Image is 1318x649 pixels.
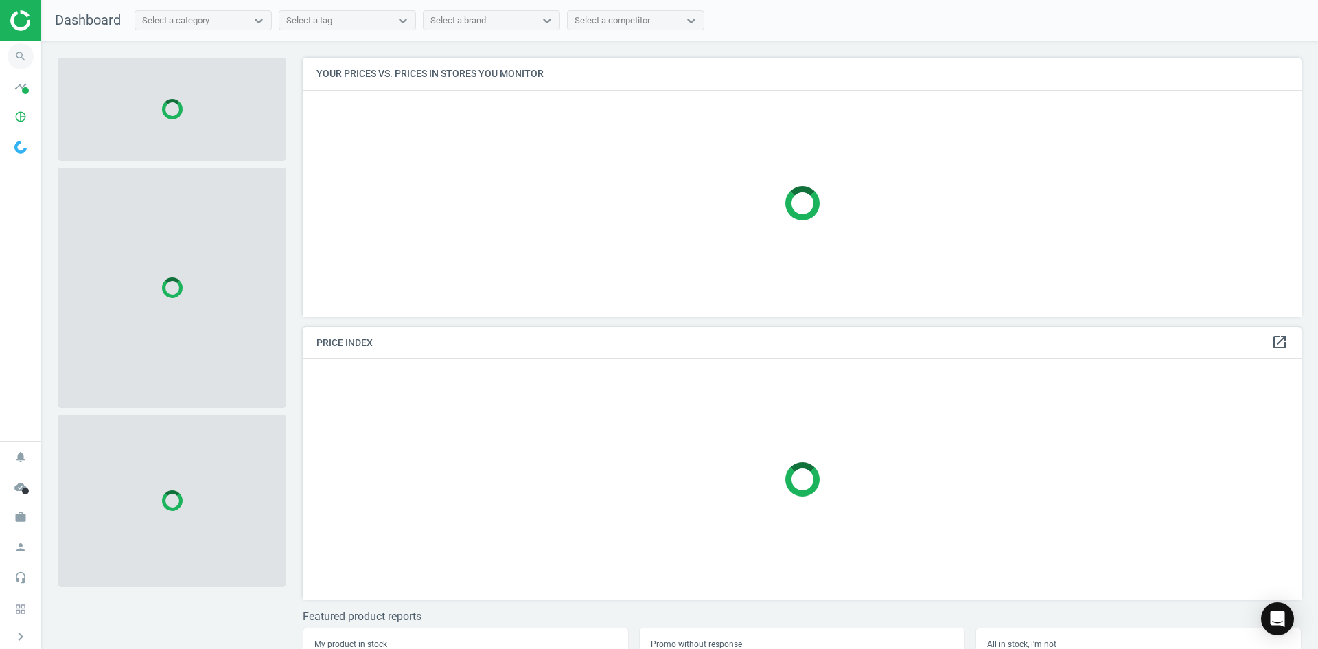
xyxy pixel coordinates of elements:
[8,43,34,69] i: search
[430,14,486,27] div: Select a brand
[314,639,617,649] h5: My product in stock
[1261,602,1294,635] div: Open Intercom Messenger
[303,58,1302,90] h4: Your prices vs. prices in stores you monitor
[286,14,332,27] div: Select a tag
[142,14,209,27] div: Select a category
[8,474,34,500] i: cloud_done
[1271,334,1288,352] a: open_in_new
[3,628,38,646] button: chevron_right
[8,104,34,130] i: pie_chart_outlined
[1271,334,1288,350] i: open_in_new
[303,327,1302,359] h4: Price Index
[10,10,108,31] img: ajHJNr6hYgQAAAAASUVORK5CYII=
[575,14,650,27] div: Select a competitor
[12,628,29,645] i: chevron_right
[14,141,27,154] img: wGWNvw8QSZomAAAAABJRU5ErkJggg==
[303,610,1302,623] h3: Featured product reports
[987,639,1290,649] h5: All in stock, i'm not
[8,73,34,100] i: timeline
[651,639,953,649] h5: Promo without response
[8,565,34,591] i: headset_mic
[8,534,34,560] i: person
[8,504,34,530] i: work
[8,444,34,470] i: notifications
[55,12,121,28] span: Dashboard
